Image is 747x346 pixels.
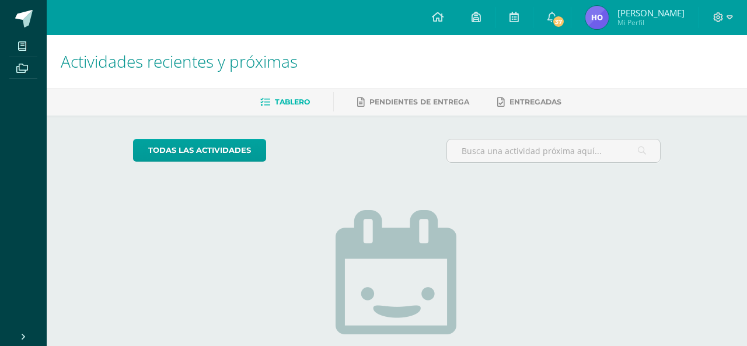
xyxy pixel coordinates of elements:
[497,93,561,111] a: Entregadas
[275,97,310,106] span: Tablero
[133,139,266,162] a: todas las Actividades
[617,7,685,19] span: [PERSON_NAME]
[369,97,469,106] span: Pendientes de entrega
[447,139,661,162] input: Busca una actividad próxima aquí...
[509,97,561,106] span: Entregadas
[585,6,609,29] img: c132ae1ba878e114016cacd6134534ba.png
[357,93,469,111] a: Pendientes de entrega
[61,50,298,72] span: Actividades recientes y próximas
[617,18,685,27] span: Mi Perfil
[552,15,565,28] span: 37
[260,93,310,111] a: Tablero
